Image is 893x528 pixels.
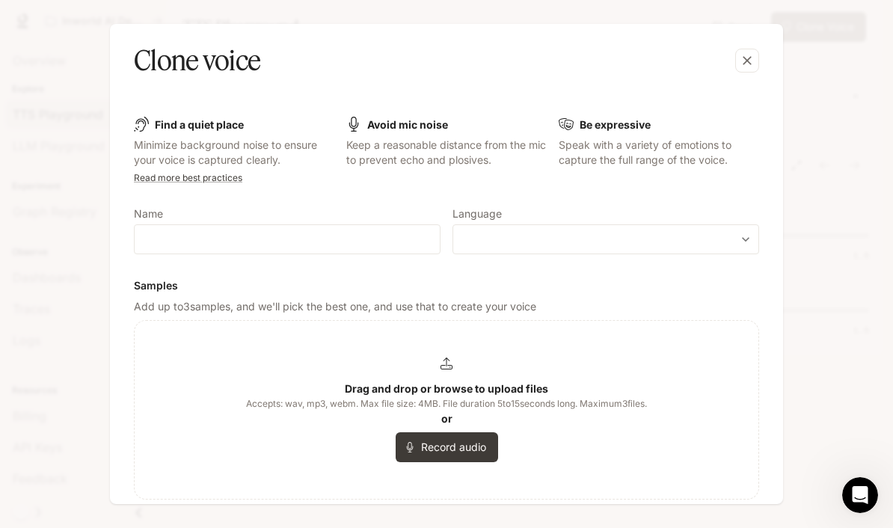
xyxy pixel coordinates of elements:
[367,118,448,131] b: Avoid mic noise
[559,138,759,168] p: Speak with a variety of emotions to capture the full range of the voice.
[134,42,260,79] h5: Clone voice
[134,278,759,293] h6: Samples
[155,118,244,131] b: Find a quiet place
[346,138,547,168] p: Keep a reasonable distance from the mic to prevent echo and plosives.
[441,412,452,425] b: or
[134,299,759,314] p: Add up to 3 samples, and we'll pick the best one, and use that to create your voice
[842,477,878,513] iframe: Intercom live chat
[134,209,163,219] p: Name
[134,172,242,183] a: Read more best practices
[345,382,548,395] b: Drag and drop or browse to upload files
[246,396,647,411] span: Accepts: wav, mp3, webm. Max file size: 4MB. File duration 5 to 15 seconds long. Maximum 3 files.
[396,432,498,462] button: Record audio
[452,209,502,219] p: Language
[580,118,651,131] b: Be expressive
[134,138,334,168] p: Minimize background noise to ensure your voice is captured clearly.
[453,232,758,247] div: ​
